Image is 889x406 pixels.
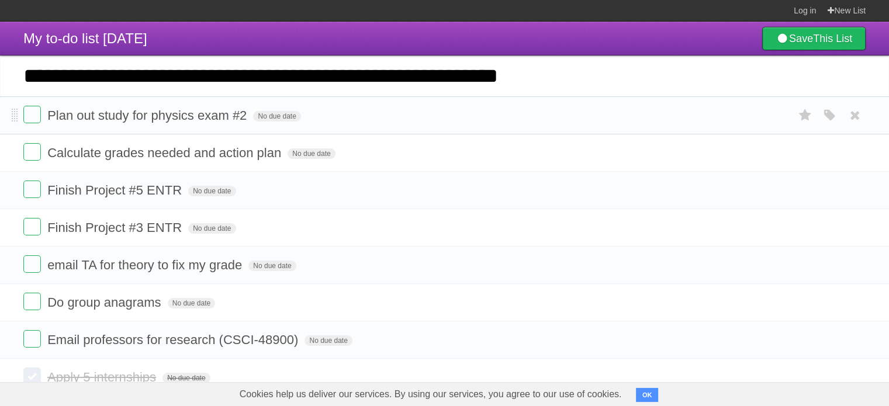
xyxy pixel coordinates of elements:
[23,218,41,235] label: Done
[813,33,852,44] b: This List
[762,27,866,50] a: SaveThis List
[288,148,335,159] span: No due date
[253,111,300,122] span: No due date
[248,261,296,271] span: No due date
[23,293,41,310] label: Done
[23,330,41,348] label: Done
[47,145,284,160] span: Calculate grades needed and action plan
[47,332,301,347] span: Email professors for research (CSCI-48900)
[47,220,185,235] span: Finish Project #3 ENTR
[168,298,215,308] span: No due date
[162,373,210,383] span: No due date
[228,383,634,406] span: Cookies help us deliver our services. By using our services, you agree to our use of cookies.
[23,106,41,123] label: Done
[23,181,41,198] label: Done
[47,295,164,310] span: Do group anagrams
[23,255,41,273] label: Done
[794,106,817,125] label: Star task
[188,186,236,196] span: No due date
[305,335,352,346] span: No due date
[188,223,236,234] span: No due date
[23,30,147,46] span: My to-do list [DATE]
[47,370,159,384] span: Apply 5 internships
[47,108,250,123] span: Plan out study for physics exam #2
[47,258,245,272] span: email TA for theory to fix my grade
[23,367,41,385] label: Done
[23,143,41,161] label: Done
[636,388,659,402] button: OK
[47,183,185,197] span: Finish Project #5 ENTR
